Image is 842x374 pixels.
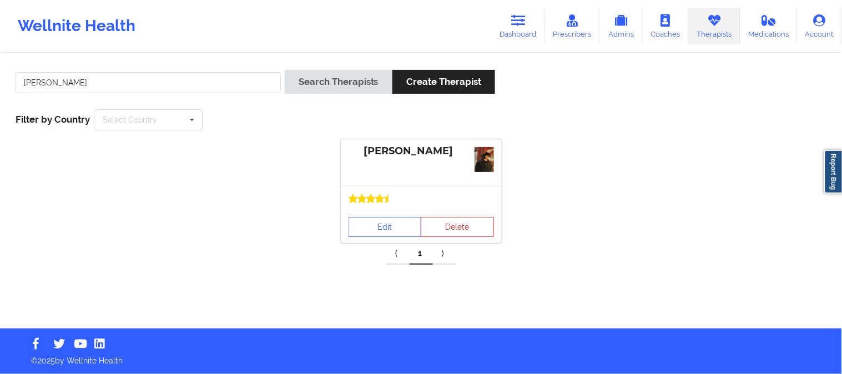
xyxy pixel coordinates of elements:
a: Admins [599,8,643,44]
p: © 2025 by Wellnite Health [23,347,819,366]
input: Search Keywords [16,72,281,93]
span: Filter by Country [16,114,90,125]
a: Previous item [386,242,410,265]
a: Next item [433,242,456,265]
a: Edit [349,217,422,237]
a: Dashboard [492,8,545,44]
a: 1 [410,242,433,265]
div: Select Country [103,116,157,124]
div: [PERSON_NAME] [349,145,494,158]
button: Search Therapists [285,70,392,94]
button: Create Therapist [392,70,495,94]
a: Therapists [689,8,740,44]
img: headshot_2.jpg [475,147,494,172]
a: Account [797,8,842,44]
a: Report Bug [824,150,842,194]
a: Medications [740,8,798,44]
a: Coaches [643,8,689,44]
div: Pagination Navigation [386,242,456,265]
button: Delete [421,217,494,237]
a: Prescribers [545,8,600,44]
